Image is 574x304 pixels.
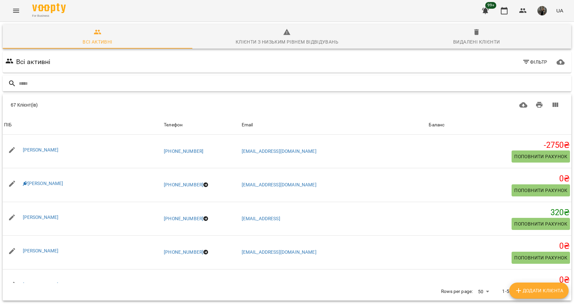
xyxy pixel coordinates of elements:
[475,287,491,297] div: 50
[502,288,524,295] p: 1-50 of 67
[32,3,66,13] img: Voopty Logo
[429,174,570,184] h5: 0 ₴
[242,121,253,129] div: Email
[512,218,570,230] button: Поповнити рахунок
[429,241,570,251] h5: 0 ₴
[514,254,567,262] span: Поповнити рахунок
[242,121,426,129] span: Email
[242,182,317,187] a: [EMAIL_ADDRESS][DOMAIN_NAME]
[4,121,161,129] span: ПІБ
[554,4,566,17] button: UA
[236,38,338,46] div: Клієнти з низьким рівнем відвідувань
[429,121,570,129] span: Баланс
[485,2,496,9] span: 99+
[514,186,567,194] span: Поповнити рахунок
[242,249,317,255] a: [EMAIL_ADDRESS][DOMAIN_NAME]
[164,121,183,129] div: Sort
[429,207,570,218] h5: 320 ₴
[509,283,569,299] button: Додати клієнта
[429,121,444,129] div: Баланс
[4,121,12,129] div: ПІБ
[531,97,547,113] button: Друк
[512,252,570,264] button: Поповнити рахунок
[4,121,12,129] div: Sort
[16,57,51,67] h6: Всі активні
[547,97,563,113] button: Вигляд колонок
[23,215,59,220] a: [PERSON_NAME]
[3,94,571,116] div: Table Toolbar
[164,148,203,154] a: [PHONE_NUMBER]
[515,287,563,295] span: Додати клієнта
[23,181,63,186] a: [PERSON_NAME]
[23,248,59,253] a: [PERSON_NAME]
[23,147,59,153] a: [PERSON_NAME]
[429,140,570,150] h5: -2750 ₴
[556,7,563,14] span: UA
[520,56,550,68] button: Фільтр
[164,182,203,187] a: [PHONE_NUMBER]
[32,14,66,18] span: For Business
[242,216,280,221] a: [EMAIL_ADDRESS]
[164,121,183,129] div: Телефон
[453,38,500,46] div: Видалені клієнти
[429,121,444,129] div: Sort
[242,121,253,129] div: Sort
[514,153,567,161] span: Поповнити рахунок
[522,58,547,66] span: Фільтр
[512,150,570,163] button: Поповнити рахунок
[83,38,112,46] div: Всі активні
[164,216,203,221] a: [PHONE_NUMBER]
[11,102,277,108] div: 67 Клієнт(ів)
[8,3,24,19] button: Menu
[164,249,203,255] a: [PHONE_NUMBER]
[23,282,59,287] a: [PERSON_NAME]
[515,97,531,113] button: Завантажити CSV
[537,6,547,15] img: 331913643cd58b990721623a0d187df0.png
[242,148,317,154] a: [EMAIL_ADDRESS][DOMAIN_NAME]
[512,184,570,196] button: Поповнити рахунок
[429,275,570,285] h5: 0 ₴
[164,121,239,129] span: Телефон
[514,220,567,228] span: Поповнити рахунок
[441,288,473,295] p: Rows per page:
